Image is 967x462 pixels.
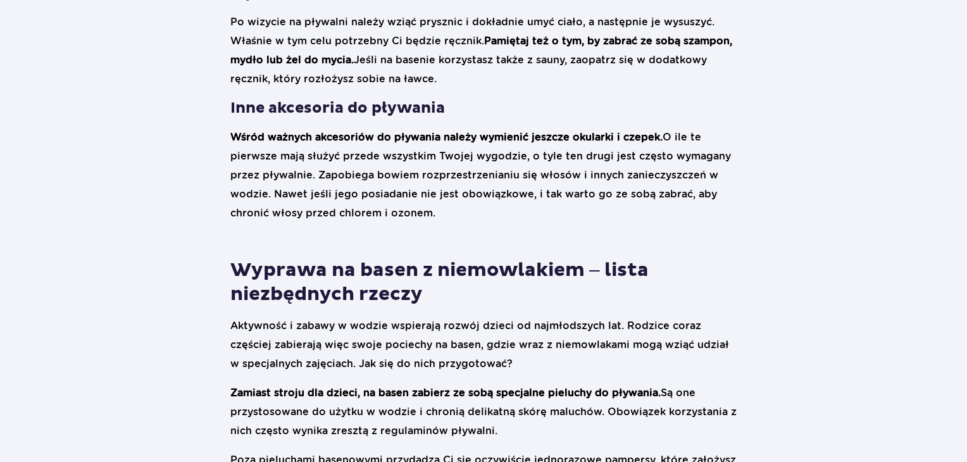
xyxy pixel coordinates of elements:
[230,128,737,223] p: O ile te pierwsze mają służyć przede wszystkim Twojej wygodzie, o tyle ten drugi jest często wyma...
[230,316,737,373] p: Aktywność i zabawy w wodzie wspierają rozwój dzieci od najmłodszych lat. Rodzice coraz częściej z...
[230,131,663,143] strong: Wśród ważnych akcesoriów do pływania należy wymienić jeszcze okularki i czepek.
[230,258,737,306] h2: Wyprawa na basen z niemowlakiem – lista niezbędnych rzeczy
[230,99,737,118] h3: Inne akcesoria do pływania
[230,13,737,89] p: Po wizycie na pływalni należy wziąć prysznic i dokładnie umyć ciało, a następnie je wysuszyć. Wła...
[230,384,737,440] p: Są one przystosowane do użytku w wodzie i chronią delikatną skórę maluchów. Obowiązek korzystania...
[230,387,661,399] strong: Zamiast stroju dla dzieci, na basen zabierz ze sobą specjalne pieluchy do pływania.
